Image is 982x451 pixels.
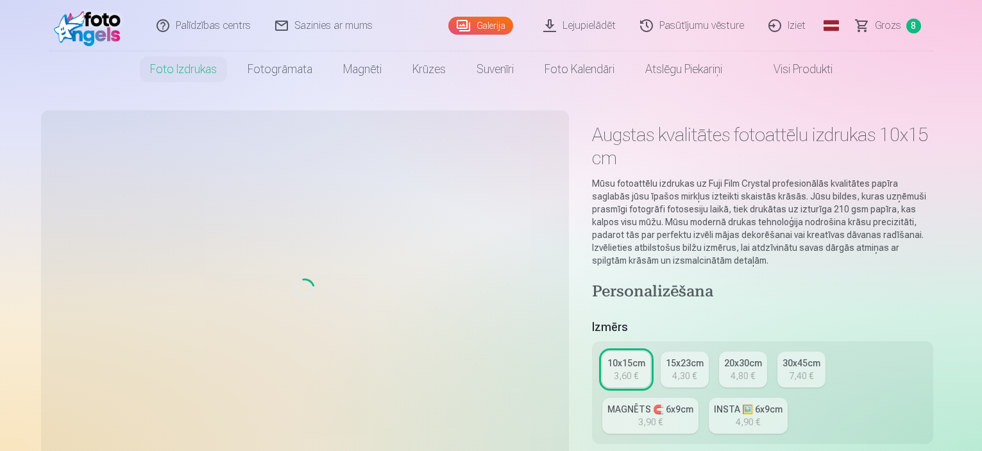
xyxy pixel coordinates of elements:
div: INSTA 🖼️ 6x9cm [714,403,783,416]
img: /fa1 [54,5,128,46]
a: MAGNĒTS 🧲 6x9cm3,90 € [602,398,698,434]
div: 3,60 € [614,370,638,382]
div: MAGNĒTS 🧲 6x9cm [607,403,693,416]
h4: Personalizēšana [592,282,934,303]
h5: Izmērs [592,318,934,336]
div: 4,30 € [672,370,697,382]
p: Mūsu fotoattēlu izdrukas uz Fuji Film Crystal profesionālās kvalitātes papīra saglabās jūsu īpašo... [592,177,934,267]
div: 7,40 € [789,370,813,382]
a: Suvenīri [461,51,529,87]
a: 30x45cm7,40 € [777,352,825,387]
div: 15x23cm [666,357,704,370]
div: 4,80 € [731,370,755,382]
a: Krūzes [397,51,461,87]
a: Magnēti [328,51,397,87]
a: 15x23cm4,30 € [661,352,709,387]
a: Atslēgu piekariņi [630,51,738,87]
a: 20x30cm4,80 € [719,352,767,387]
a: 10x15cm3,60 € [602,352,650,387]
div: 10x15cm [607,357,645,370]
a: Visi produkti [738,51,848,87]
div: 3,90 € [638,416,663,429]
div: 20x30cm [724,357,762,370]
a: INSTA 🖼️ 6x9cm4,90 € [709,398,788,434]
a: Galerija [448,17,513,35]
a: Foto izdrukas [135,51,232,87]
span: 8 [906,19,921,33]
a: Foto kalendāri [529,51,630,87]
h1: Augstas kvalitātes fotoattēlu izdrukas 10x15 cm [592,123,934,169]
span: Grozs [875,18,901,33]
div: 30x45cm [783,357,820,370]
div: 4,90 € [736,416,760,429]
a: Fotogrāmata [232,51,328,87]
